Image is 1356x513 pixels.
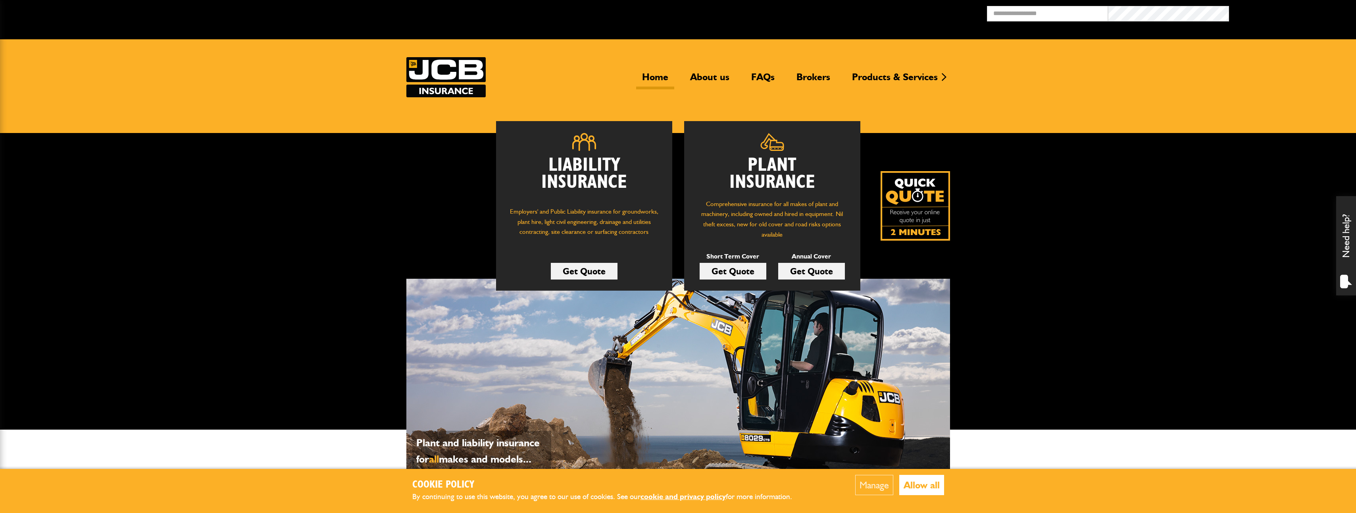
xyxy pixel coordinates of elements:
[696,199,848,239] p: Comprehensive insurance for all makes of plant and machinery, including owned and hired in equipm...
[700,251,766,262] p: Short Term Cover
[846,71,944,89] a: Products & Services
[416,435,547,467] p: Plant and liability insurance for makes and models...
[1229,6,1350,18] button: Broker Login
[636,71,674,89] a: Home
[778,263,845,280] a: Get Quote
[696,157,848,191] h2: Plant Insurance
[881,171,950,241] a: Get your insurance quote isn just 2-minutes
[508,157,660,199] h2: Liability Insurance
[684,71,735,89] a: About us
[855,475,893,495] button: Manage
[899,475,944,495] button: Allow all
[745,71,781,89] a: FAQs
[406,57,486,97] a: JCB Insurance Services
[640,492,726,501] a: cookie and privacy policy
[551,263,617,280] a: Get Quote
[406,57,486,97] img: JCB Insurance Services logo
[791,71,836,89] a: Brokers
[700,263,766,280] a: Get Quote
[1336,196,1356,295] div: Need help?
[412,479,805,491] h2: Cookie Policy
[429,453,439,465] span: all
[508,206,660,245] p: Employers' and Public Liability insurance for groundworks, plant hire, light civil engineering, d...
[881,171,950,241] img: Quick Quote
[412,491,805,503] p: By continuing to use this website, you agree to our use of cookies. See our for more information.
[778,251,845,262] p: Annual Cover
